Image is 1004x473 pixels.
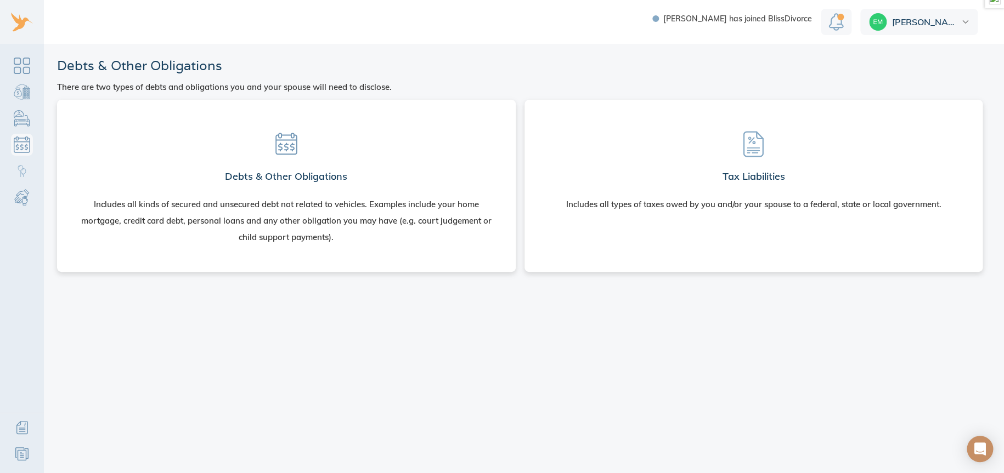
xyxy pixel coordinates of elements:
[57,57,392,74] h1: Debts & Other Obligations
[722,166,785,187] h2: Tax Liabilities
[11,107,33,129] a: Personal Possessions
[11,443,33,465] a: Resources
[11,55,33,77] a: Dashboard
[663,15,812,22] span: [PERSON_NAME] has joined BlissDivorce
[57,83,392,91] h3: There are two types of debts and obligations you and your spouse will need to disclose.
[11,81,33,103] a: Bank Accounts & Investments
[566,196,941,213] div: Includes all types of taxes owed by you and/or your spouse to a federal, state or local government.
[892,18,959,26] span: [PERSON_NAME]
[11,160,33,182] a: Child Custody & Parenting
[11,417,33,438] a: Additional Information
[828,13,844,31] img: Notification
[967,436,993,462] div: Open Intercom Messenger
[962,20,969,24] img: dropdown.svg
[869,13,887,31] img: dff2eac32212206a637384c23735ece3
[79,196,494,246] div: Includes all kinds of secured and unsecured debt not related to vehicles. Examples include your h...
[11,186,33,208] a: Child & Spousal Support
[225,166,347,187] h2: Debts & Other Obligations
[11,134,33,156] a: Debts & Obligations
